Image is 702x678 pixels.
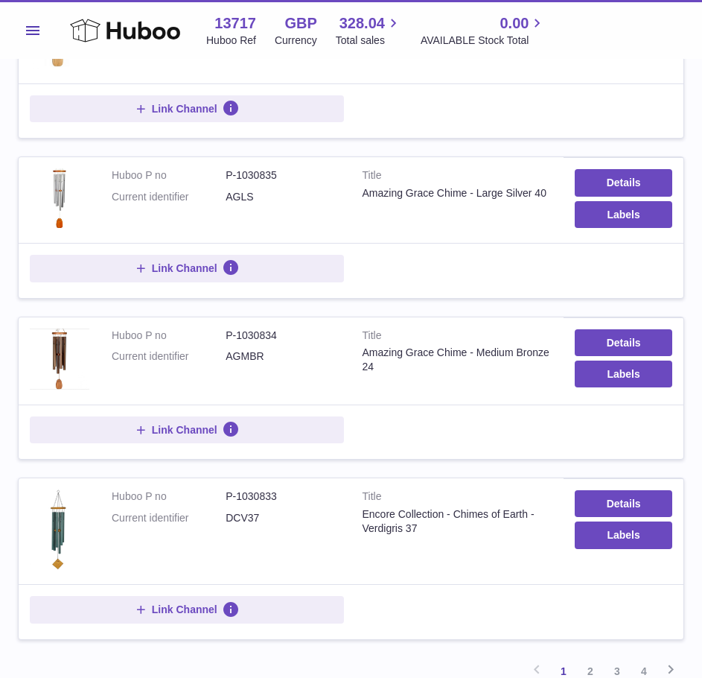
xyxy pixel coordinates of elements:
button: Link Channel [30,416,344,443]
strong: GBP [284,13,316,34]
button: Link Channel [30,255,344,282]
dt: Huboo P no [112,168,226,183]
strong: Title [363,329,553,346]
div: Amazing Grace Chime - Large Silver 40 [363,186,553,200]
div: Encore Collection - Chimes of Earth - Verdigris 37 [363,507,553,536]
dd: P-1030835 [226,168,339,183]
img: Encore Collection - Chimes of Earth - Verdigris 37 [30,490,89,569]
button: Labels [575,522,672,548]
span: Total sales [336,34,402,48]
span: 328.04 [339,13,385,34]
dd: ‎AGMBR [226,349,339,364]
span: 0.00 [500,13,529,34]
dt: Current identifier [112,511,226,525]
strong: Title [363,168,553,186]
div: Amazing Grace Chime - Medium Bronze 24 [363,346,553,374]
strong: Title [363,490,553,507]
span: Link Channel [152,603,217,616]
button: Link Channel [30,95,344,122]
strong: 13717 [214,13,256,34]
dd: P-1030834 [226,329,339,343]
button: Labels [575,201,672,228]
span: Link Channel [152,423,217,437]
button: Link Channel [30,596,344,623]
a: 328.04 Total sales [336,13,402,48]
span: AVAILABLE Stock Total [421,34,546,48]
dt: Current identifier [112,190,226,204]
dt: Huboo P no [112,329,226,343]
dd: DCV37 [226,511,339,525]
div: Currency [275,34,317,48]
a: Details [575,169,672,196]
dd: P-1030833 [226,490,339,504]
span: Link Channel [152,102,217,115]
dt: Huboo P no [112,490,226,504]
span: Link Channel [152,262,217,275]
a: Details [575,329,672,356]
img: Amazing Grace Chime - Medium Bronze 24 [30,329,89,390]
a: Details [575,490,672,517]
dd: AGLS [226,190,339,204]
img: Amazing Grace Chime - Large Silver 40 [30,168,89,228]
button: Labels [575,361,672,387]
a: 0.00 AVAILABLE Stock Total [421,13,546,48]
div: Huboo Ref [206,34,256,48]
dt: Current identifier [112,349,226,364]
